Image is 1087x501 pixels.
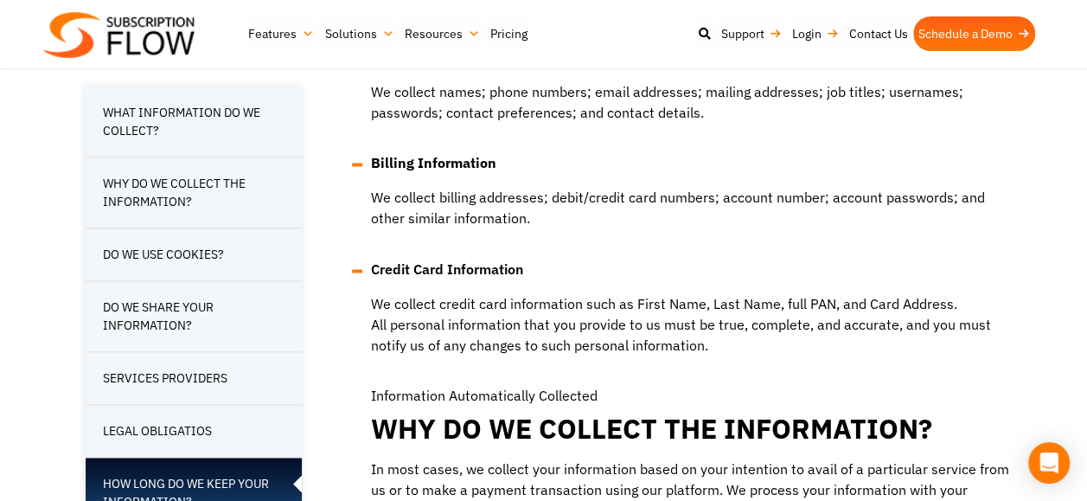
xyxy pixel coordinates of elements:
[103,422,212,440] span: LEGAL OBLIGATIOS
[86,87,302,157] a: WHAT INFORMATION DO WE COLLECT?
[86,281,302,352] a: DO WE SHARE YOUR INFORMATION?
[362,81,1011,140] p: We collect names; phone numbers; email addresses; mailing addresses; job titles; usernames; passw...
[86,228,302,281] a: DO WE USE COOKIES?
[362,187,1011,246] p: We collect billing addresses; debit/credit card numbers; account number; account passwords; and o...
[362,413,1011,445] h2: WHY DO WE COLLECT THE INFORMATION?
[86,352,302,405] a: SERVICES PROVIDERS
[362,293,1011,373] p: We collect credit card information such as First Name, Last Name, full PAN, and Card Address. All...
[362,385,1011,406] p: Information Automatically Collected
[362,259,1011,279] h3: Credit Card Information
[399,16,484,51] a: Resources
[103,246,224,264] span: DO WE USE COOKIES?
[716,16,787,51] a: Support
[86,157,302,228] a: WHY DO WE COLLECT THE INFORMATION?
[103,175,285,211] span: WHY DO WE COLLECT THE INFORMATION?
[1028,442,1070,484] div: Open Intercom Messenger
[103,299,285,335] span: DO WE SHARE YOUR INFORMATION?
[787,16,844,51] a: Login
[484,16,532,51] a: Pricing
[844,16,913,51] a: Contact Us
[319,16,399,51] a: Solutions
[103,369,227,388] span: SERVICES PROVIDERS
[371,154,496,171] strong: Billing Information
[243,16,319,51] a: Features
[913,16,1035,51] a: Schedule a Demo
[86,405,302,458] a: LEGAL OBLIGATIOS
[43,12,195,58] img: Subscriptionflow
[103,104,285,140] span: WHAT INFORMATION DO WE COLLECT?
